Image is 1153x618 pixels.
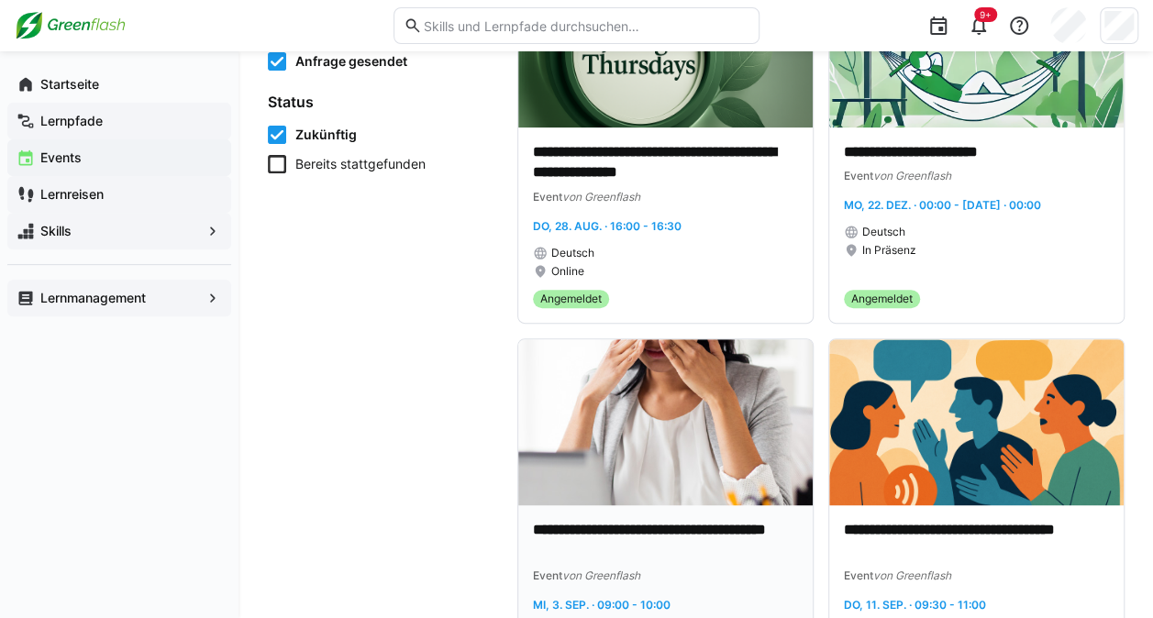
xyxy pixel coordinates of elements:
span: Angemeldet [851,292,913,306]
span: Online [551,264,584,279]
span: Event [844,568,873,582]
img: image [829,339,1124,505]
span: Do, 28. Aug. · 16:00 - 16:30 [533,219,682,233]
span: Angemeldet [540,292,602,306]
input: Skills und Lernpfade durchsuchen… [422,17,749,34]
span: Deutsch [551,246,594,260]
span: von Greenflash [562,568,640,582]
span: Do, 11. Sep. · 09:30 - 11:00 [844,598,986,612]
span: von Greenflash [873,169,951,182]
span: Event [533,568,562,582]
span: Anfrage gesendet [295,52,407,71]
span: Deutsch [862,225,905,239]
span: Mi, 3. Sep. · 09:00 - 10:00 [533,598,671,612]
span: von Greenflash [873,568,951,582]
span: 9+ [980,9,992,20]
span: Event [533,190,562,204]
span: Zukünftig [295,126,357,144]
span: Bereits stattgefunden [295,155,426,173]
h4: Status [268,93,495,111]
span: Event [844,169,873,182]
span: Mo, 22. Dez. · 00:00 - [DATE] · 00:00 [844,198,1041,212]
span: von Greenflash [562,190,640,204]
img: image [518,339,813,505]
span: In Präsenz [862,243,916,258]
